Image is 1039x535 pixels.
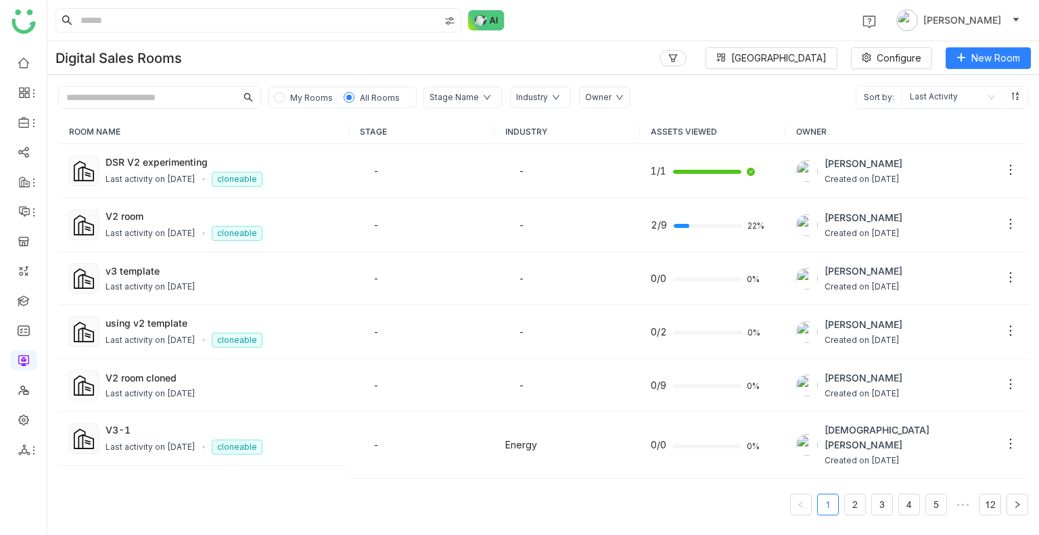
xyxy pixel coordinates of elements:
span: My Rooms [290,93,333,103]
span: Energy [505,439,537,450]
div: Owner [585,91,611,104]
button: [PERSON_NAME] [894,9,1023,31]
span: Created on [DATE] [825,173,902,186]
li: 1 [817,494,839,515]
span: - [373,326,379,338]
button: Previous Page [790,494,812,515]
span: 0/9 [651,378,666,393]
span: [PERSON_NAME] [825,210,902,225]
div: V3-1 [106,423,338,437]
li: 4 [898,494,920,515]
button: Configure [851,47,932,69]
span: Created on [DATE] [825,334,902,347]
div: Stage Name [430,91,479,104]
img: 684a9aedde261c4b36a3ced9 [796,268,818,289]
span: 22% [747,222,764,230]
button: Next Page [1007,494,1028,515]
a: 12 [980,494,1000,515]
span: [GEOGRAPHIC_DATA] [731,51,827,66]
span: - [519,273,524,284]
button: New Room [946,47,1031,69]
span: - [519,326,524,338]
img: ask-buddy-normal.svg [468,10,505,30]
span: - [519,165,524,177]
span: - [519,219,524,231]
span: [DEMOGRAPHIC_DATA][PERSON_NAME] [825,423,997,452]
span: Created on [DATE] [825,227,902,240]
span: Configure [877,51,921,66]
li: Next 5 Pages [952,494,974,515]
div: Last activity on [DATE] [106,227,195,240]
span: Sort by: [856,87,902,108]
th: STAGE [349,120,494,144]
a: 4 [899,494,919,515]
img: 684a9aedde261c4b36a3ced9 [796,321,818,343]
span: 0% [747,329,764,337]
span: - [519,379,524,391]
button: [GEOGRAPHIC_DATA] [706,47,837,69]
span: - [373,439,379,450]
div: v3 template [106,264,338,278]
div: Last activity on [DATE] [106,441,195,454]
nz-tag: cloneable [212,333,262,348]
span: - [373,379,379,391]
nz-tag: cloneable [212,440,262,455]
a: 3 [872,494,892,515]
div: Last activity on [DATE] [106,281,195,294]
span: - [373,165,379,177]
div: Industry [516,91,548,104]
img: 684a9b22de261c4b36a3d00f [796,214,818,236]
th: INDUSTRY [494,120,640,144]
span: 0/0 [651,271,666,286]
span: 1/1 [651,164,666,179]
span: ••• [952,494,974,515]
th: ROOM NAME [58,120,349,144]
th: OWNER [785,120,1028,144]
span: 0/0 [651,438,666,452]
img: logo [11,9,36,34]
div: V2 room [106,209,338,223]
div: using v2 template [106,316,338,330]
img: help.svg [862,15,876,28]
span: [PERSON_NAME] [825,371,902,386]
nz-tag: cloneable [212,226,262,241]
div: V2 room cloned [106,371,338,385]
a: 5 [926,494,946,515]
span: - [373,273,379,284]
img: search-type.svg [444,16,455,26]
span: New Room [971,51,1020,66]
li: 12 [979,494,1001,515]
div: Last activity on [DATE] [106,388,195,400]
span: 0% [747,275,763,283]
th: ASSETS VIEWED [640,120,785,144]
nz-select-item: Last Activity [910,87,995,108]
span: Created on [DATE] [825,455,997,467]
span: Created on [DATE] [825,281,902,294]
span: [PERSON_NAME] [923,13,1001,28]
a: 2 [845,494,865,515]
span: 0% [747,382,763,390]
span: All Rooms [360,93,400,103]
img: 684a9b06de261c4b36a3cf65 [796,434,818,456]
div: Last activity on [DATE] [106,173,195,186]
span: 0/2 [651,325,667,340]
li: 5 [925,494,947,515]
li: 2 [844,494,866,515]
span: 2/9 [651,218,667,233]
img: 684a9aedde261c4b36a3ced9 [796,160,818,182]
div: Digital Sales Rooms [55,50,182,66]
a: 1 [818,494,838,515]
li: 3 [871,494,893,515]
img: 684a9aedde261c4b36a3ced9 [796,375,818,396]
span: 0% [747,442,763,450]
img: avatar [896,9,918,31]
div: DSR V2 experimenting [106,155,338,169]
nz-tag: cloneable [212,172,262,187]
span: [PERSON_NAME] [825,156,902,171]
span: [PERSON_NAME] [825,317,902,332]
div: Last activity on [DATE] [106,334,195,347]
span: Created on [DATE] [825,388,902,400]
span: - [373,219,379,231]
